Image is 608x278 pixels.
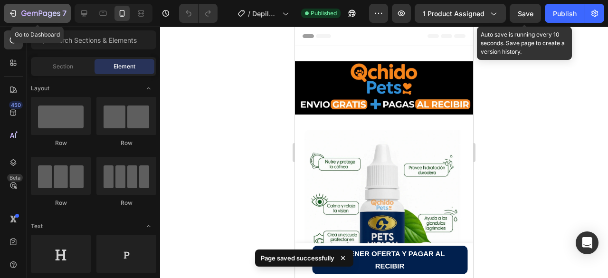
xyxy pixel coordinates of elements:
[248,9,250,19] span: /
[31,199,91,207] div: Row
[31,30,156,49] input: Search Sections & Elements
[576,231,598,254] div: Open Intercom Messenger
[510,4,541,23] button: Save
[179,4,218,23] div: Undo/Redo
[96,199,156,207] div: Row
[31,139,91,147] div: Row
[545,4,585,23] button: Publish
[423,9,484,19] span: 1 product assigned
[4,4,71,23] button: 7
[62,8,66,19] p: 7
[553,9,577,19] div: Publish
[31,84,49,93] span: Layout
[252,9,278,19] span: Depilador [PERSON_NAME]
[141,219,156,234] span: Toggle open
[9,101,23,109] div: 450
[295,27,473,278] iframe: Design area
[311,9,337,18] span: Published
[53,62,73,71] span: Section
[114,62,135,71] span: Element
[7,174,23,182] div: Beta
[261,253,334,263] p: Page saved successfully
[31,222,43,230] span: Text
[96,139,156,147] div: Row
[518,10,533,18] span: Save
[415,4,506,23] button: 1 product assigned
[141,81,156,96] span: Toggle open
